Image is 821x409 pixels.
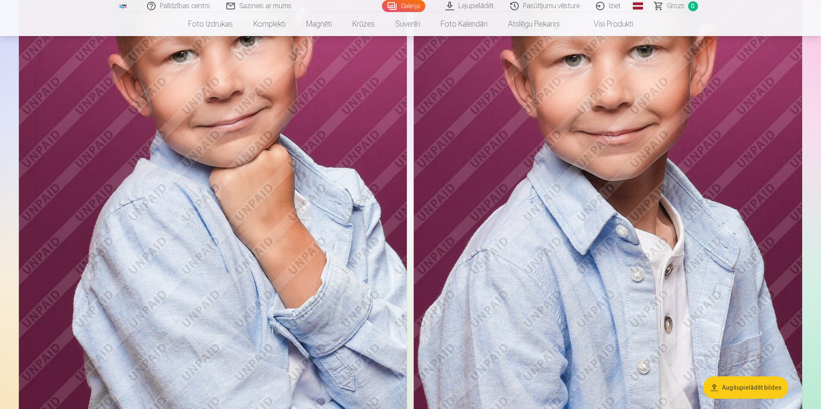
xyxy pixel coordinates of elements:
a: Foto kalendāri [430,12,498,36]
a: Foto izdrukas [178,12,243,36]
a: Visi produkti [570,12,644,36]
a: Komplekti [243,12,296,36]
a: Suvenīri [385,12,430,36]
span: Grozs [667,1,685,11]
button: Augšupielādēt bildes [703,376,788,399]
a: Krūzes [342,12,385,36]
a: Atslēgu piekariņi [498,12,570,36]
a: Magnēti [296,12,342,36]
span: 0 [688,1,698,11]
img: /fa1 [118,3,128,9]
